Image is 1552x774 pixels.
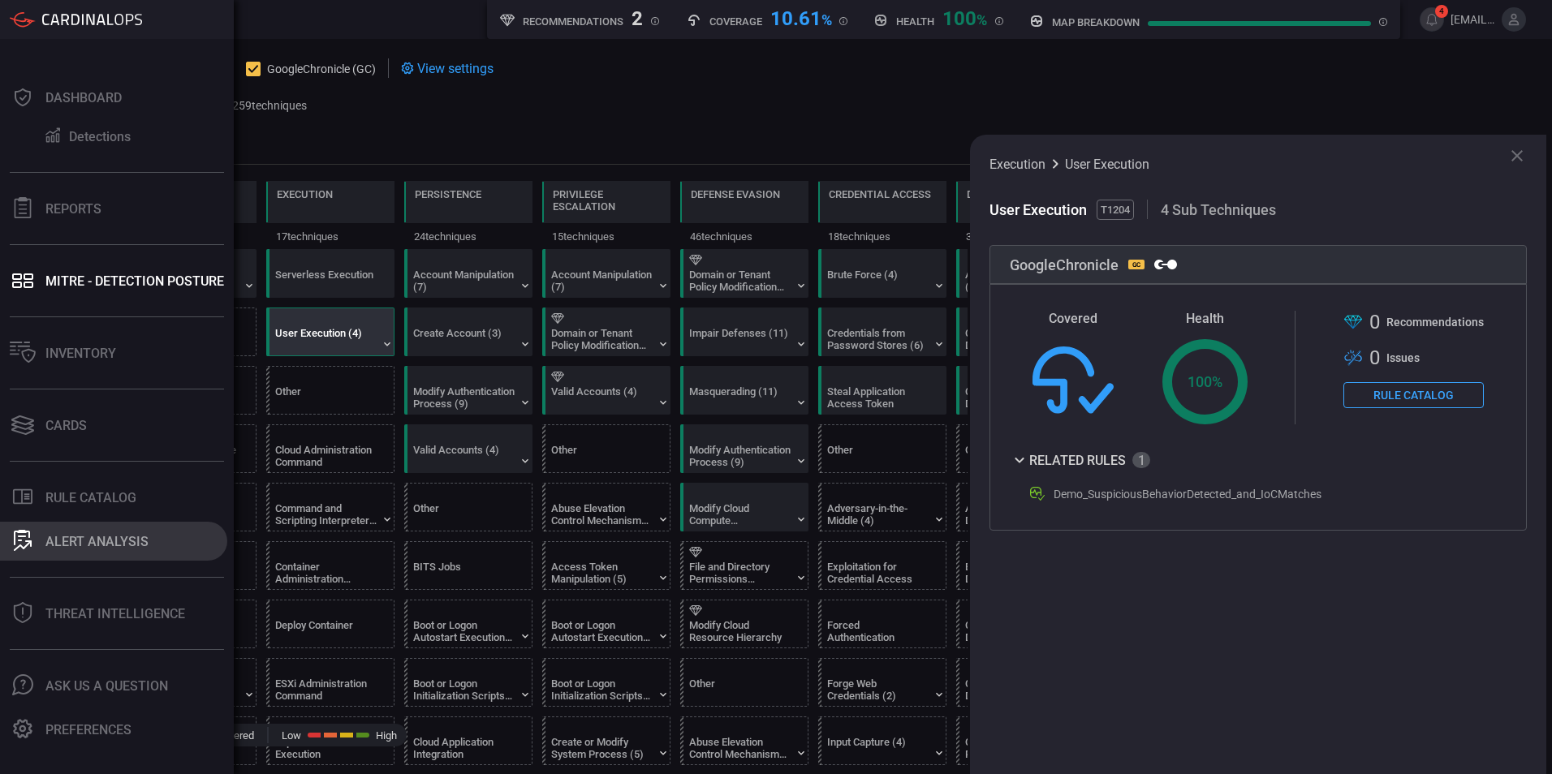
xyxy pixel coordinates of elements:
[956,223,1084,249] div: 34 techniques
[266,307,394,356] div: T1204: User Execution
[976,11,987,28] span: %
[1186,311,1224,326] span: Health
[128,483,257,531] div: T1190: Exploit Public-Facing Application (Not covered)
[827,736,929,760] div: Input Capture (4)
[413,561,515,585] div: BITS Jobs
[266,424,394,473] div: T1651: Cloud Administration Command (Not covered)
[266,366,394,415] div: Other (Not covered)
[818,249,946,298] div: T1110: Brute Force
[680,716,808,765] div: T1548: Abuse Elevation Control Mechanism (Not covered)
[275,269,377,293] div: Serverless Execution
[69,129,131,144] font: Detections
[404,424,532,473] div: T1078: Valid Accounts
[965,736,1067,760] div: Container and Resource Discovery
[689,269,791,293] div: Domain or Tenant Policy Modification (2)
[266,600,394,648] div: T1610: Deploy Container (Not covered)
[542,424,670,473] div: Other (Not covered)
[818,541,946,590] div: T1212: Exploitation for Credential Access (Not covered)
[680,223,808,249] div: 46 techniques
[542,307,670,356] div: T1484: Domain or Tenant Policy Modification
[956,181,1084,249] div: TA0007: Discovery
[680,181,808,249] div: TA0005: Defense Evasion
[965,385,1067,410] div: Cloud Service Discovery
[542,600,670,648] div: T1547: Boot or Logon Autostart Execution (Not covered)
[1162,339,1248,424] div: 100 %
[413,736,515,760] div: Cloud Application Integration
[277,188,333,200] div: Execution
[404,658,532,707] div: T1037: Boot or Logon Initialization Scripts (Not covered)
[956,307,1084,356] div: T1580: Cloud Infrastructure Discovery
[689,385,791,410] div: Masquerading (11)
[542,249,670,298] div: T1098: Account Manipulation
[413,502,515,527] div: Other
[246,60,376,76] button: GoogleChronicle (GC)
[989,245,1527,284] div: GoogleChronicle
[551,561,653,585] div: Access Token Manipulation (5)
[827,327,929,351] div: Credentials from Password Stores (6)
[1369,311,1380,333] span: 0
[1049,311,1097,326] span: Covered
[1161,201,1276,218] span: 4 Sub Techniques
[404,716,532,765] div: T1671: Cloud Application Integration (Not covered)
[818,307,946,356] div: T1555: Credentials from Password Stores
[415,188,481,200] div: Persistence
[542,716,670,765] div: T1543: Create or Modify System Process (Not covered)
[827,444,929,468] div: Other
[956,424,1084,473] div: Other (Not covered)
[45,273,224,289] font: MITRE - Detection Posture
[45,606,185,621] font: Threat Intelligence
[45,418,87,433] font: Cards
[553,188,660,213] div: Privilege Escalation
[401,58,494,78] div: View settings
[1386,351,1420,364] span: Issue s
[542,483,670,531] div: T1548: Abuse Elevation Control Mechanism (Not covered)
[275,619,377,643] div: Deploy Container
[689,677,791,702] div: Other
[965,561,1067,585] div: Browser Information Discovery
[1420,7,1444,32] button: 4
[680,249,808,298] div: T1484: Domain or Tenant Policy Modification
[680,307,808,356] div: T1562: Impair Defenses
[680,483,808,531] div: T1578: Modify Cloud Compute Infrastructure
[128,366,257,415] div: T1659: Content Injection (Not covered)
[404,249,532,298] div: T1098: Account Manipulation
[542,223,670,249] div: 15 techniques
[275,502,377,527] div: Command and Scripting Interpreter (12)
[1128,260,1145,269] div: GC
[818,658,946,707] div: T1606: Forge Web Credentials (Not covered)
[282,729,301,742] span: Low
[956,249,1084,298] div: T1087: Account Discovery
[542,366,670,415] div: T1078: Valid Accounts
[45,722,131,737] font: Preferences
[967,188,1022,200] div: Discovery
[818,600,946,648] div: T1187: Forced Authentication (Not covered)
[818,483,946,531] div: T1557: Adversary-in-the-Middle (Not covered)
[413,444,515,468] div: Valid Accounts (4)
[266,716,394,765] div: T1203: Exploitation for Client Execution (Not covered)
[1010,450,1150,470] button: Related Rules
[827,561,929,585] div: Exploitation for Credential Access
[267,62,376,75] span: GoogleChronicle (GC)
[680,600,808,648] div: T1666: Modify Cloud Resource Hierarchy
[821,11,832,28] span: %
[689,444,791,468] div: Modify Authentication Process (9)
[632,7,643,27] div: 2
[128,658,257,707] div: T1566: Phishing (Not covered)
[827,677,929,702] div: Forge Web Credentials (2)
[1097,200,1134,220] span: T1204
[1369,346,1380,369] span: 0
[956,600,1084,648] div: T1538: Cloud Service Dashboard (Not covered)
[45,534,149,549] font: ALERT ANALYSIS
[818,366,946,415] div: T1528: Steal Application Access Token
[413,269,515,293] div: Account Manipulation (7)
[1065,157,1149,172] span: User Execution
[709,15,762,28] h5: Coverage
[404,223,532,249] div: 24 techniques
[45,346,116,361] font: Inventory
[404,600,532,648] div: T1547: Boot or Logon Autostart Execution (Not covered)
[1451,13,1495,26] span: [EMAIL_ADDRESS][DOMAIN_NAME]
[965,619,1067,643] div: Cloud Service Dashboard
[689,619,791,643] div: Modify Cloud Resource Hierarchy
[275,444,377,468] div: Cloud Administration Command
[956,483,1084,531] div: T1010: Application Window Discovery (Not covered)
